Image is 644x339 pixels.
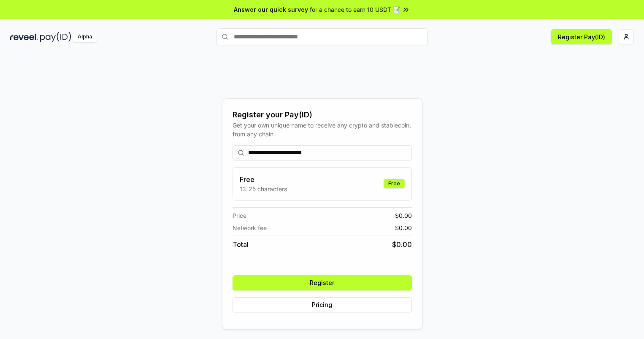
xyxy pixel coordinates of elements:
[233,275,412,290] button: Register
[395,211,412,220] span: $ 0.00
[395,223,412,232] span: $ 0.00
[233,211,246,220] span: Price
[40,32,71,42] img: pay_id
[384,179,405,188] div: Free
[73,32,97,42] div: Alpha
[233,223,267,232] span: Network fee
[551,29,612,44] button: Register Pay(ID)
[240,174,287,184] h3: Free
[233,121,412,138] div: Get your own unique name to receive any crypto and stablecoin, from any chain
[233,297,412,312] button: Pricing
[233,109,412,121] div: Register your Pay(ID)
[233,239,249,250] span: Total
[310,5,400,14] span: for a chance to earn 10 USDT 📝
[234,5,308,14] span: Answer our quick survey
[392,239,412,250] span: $ 0.00
[10,32,38,42] img: reveel_dark
[240,184,287,193] p: 13-25 characters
